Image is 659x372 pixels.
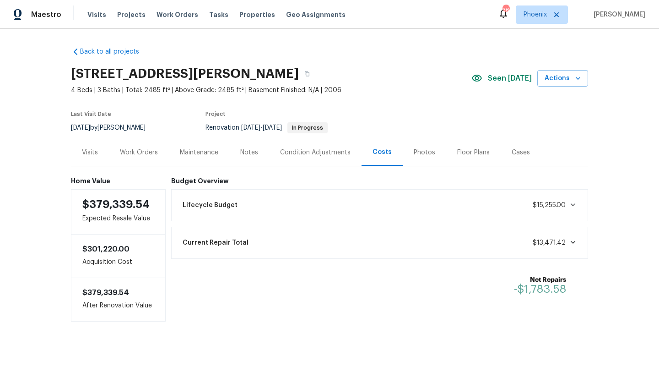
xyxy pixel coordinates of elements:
span: Project [205,111,226,117]
span: Seen [DATE] [488,74,532,83]
button: Copy Address [299,66,315,82]
span: Maestro [31,10,61,19]
span: Renovation [205,125,328,131]
span: 4 Beds | 3 Baths | Total: 2485 ft² | Above Grade: 2485 ft² | Basement Finished: N/A | 2006 [71,86,471,95]
button: Actions [537,70,588,87]
div: Expected Resale Value [71,189,166,235]
span: [DATE] [263,125,282,131]
span: $15,255.00 [533,202,566,208]
span: $13,471.42 [533,240,566,246]
div: Condition Adjustments [280,148,351,157]
span: $379,339.54 [82,289,129,296]
div: 36 [502,5,509,15]
div: After Renovation Value [71,278,166,322]
span: Tasks [209,11,228,18]
div: Costs [373,148,392,157]
span: In Progress [288,125,327,131]
div: Visits [82,148,98,157]
a: Back to all projects [71,47,159,56]
b: Net Repairs [514,275,566,284]
div: Acquisition Cost [71,235,166,278]
span: Work Orders [157,10,198,19]
span: Lifecycle Budget [183,201,238,210]
span: [DATE] [241,125,260,131]
span: Visits [87,10,106,19]
div: Floor Plans [457,148,490,157]
div: Notes [240,148,258,157]
span: - [241,125,282,131]
div: Photos [414,148,435,157]
h6: Budget Overview [171,177,589,185]
span: [PERSON_NAME] [590,10,645,19]
span: Last Visit Date [71,111,111,117]
div: Work Orders [120,148,158,157]
span: Projects [117,10,146,19]
h6: Home Value [71,177,166,185]
span: Geo Assignments [286,10,346,19]
span: Phoenix [524,10,547,19]
div: Maintenance [180,148,218,157]
div: Cases [512,148,530,157]
span: Current Repair Total [183,238,248,247]
span: Properties [239,10,275,19]
span: [DATE] [71,125,90,131]
span: $301,220.00 [82,246,130,253]
h2: [STREET_ADDRESS][PERSON_NAME] [71,69,299,78]
span: $379,339.54 [82,199,150,210]
span: Actions [545,73,581,84]
div: by [PERSON_NAME] [71,122,157,133]
span: -$1,783.58 [514,284,566,295]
